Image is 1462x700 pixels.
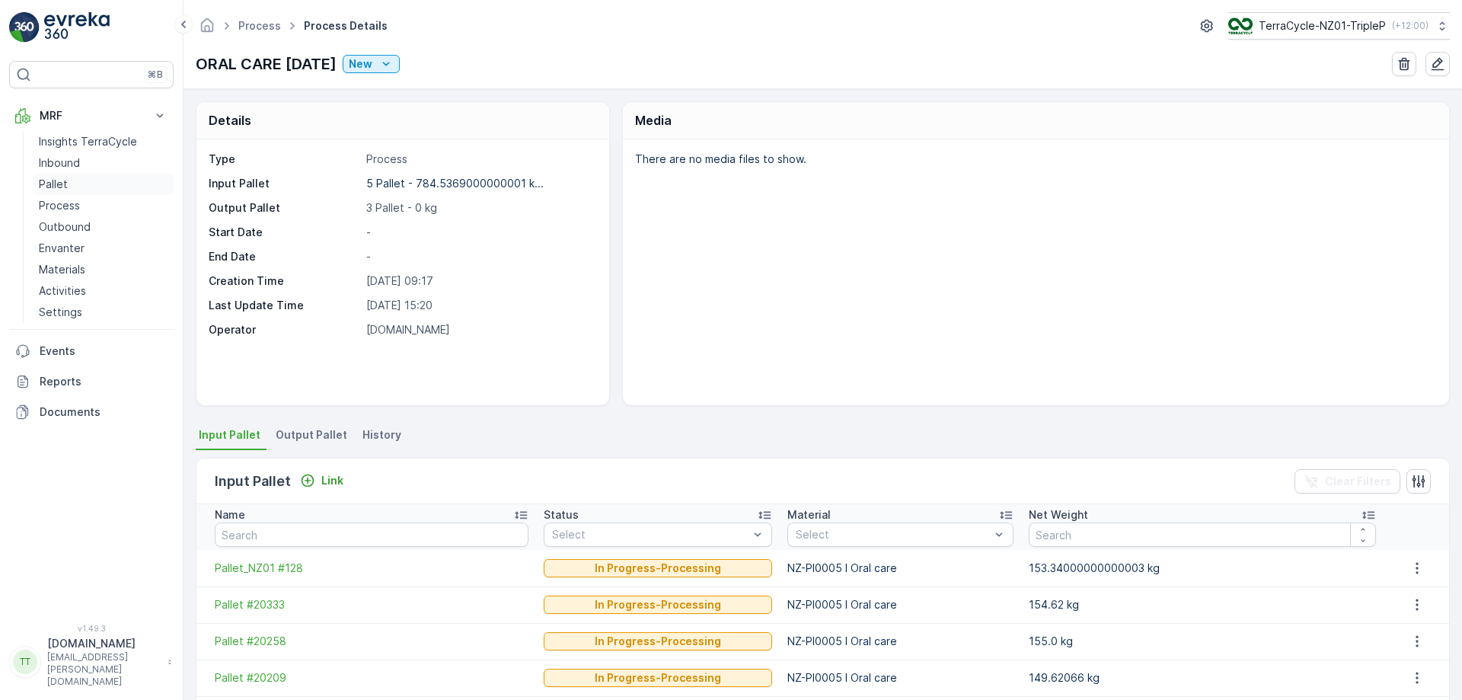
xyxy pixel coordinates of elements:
[33,259,174,280] a: Materials
[1259,18,1386,34] p: TerraCycle-NZ01-TripleP
[635,152,1433,167] p: There are no media files to show.
[366,298,593,313] p: [DATE] 15:20
[9,397,174,427] a: Documents
[47,636,160,651] p: [DOMAIN_NAME]
[780,587,1021,623] td: NZ-PI0005 I Oral care
[209,298,360,313] p: Last Update Time
[215,471,291,492] p: Input Pallet
[787,507,831,523] p: Material
[366,200,593,216] p: 3 Pallet - 0 kg
[366,225,593,240] p: -
[1228,18,1253,34] img: TC_7kpGtVS.png
[33,238,174,259] a: Envanter
[544,596,772,614] button: In Progress-Processing
[1228,12,1450,40] button: TerraCycle-NZ01-TripleP(+12:00)
[39,198,80,213] p: Process
[39,262,85,277] p: Materials
[552,527,749,542] p: Select
[215,670,528,686] span: Pallet #20209
[39,241,85,256] p: Envanter
[40,374,168,389] p: Reports
[544,669,772,687] button: In Progress-Processing
[209,152,360,167] p: Type
[276,427,347,443] span: Output Pallet
[39,283,86,299] p: Activities
[215,561,528,576] a: Pallet_NZ01 #128
[39,219,91,235] p: Outbound
[1294,469,1400,494] button: Clear Filters
[196,53,337,75] p: ORAL CARE [DATE]
[40,108,143,123] p: MRF
[33,152,174,174] a: Inbound
[209,200,360,216] p: Output Pallet
[9,624,174,633] span: v 1.49.3
[366,322,593,337] p: [DOMAIN_NAME]
[39,155,80,171] p: Inbound
[544,559,772,577] button: In Progress-Processing
[796,527,990,542] p: Select
[215,597,528,612] a: Pallet #20333
[39,134,137,149] p: Insights TerraCycle
[595,597,721,612] p: In Progress-Processing
[349,56,372,72] p: New
[595,670,721,686] p: In Progress-Processing
[33,302,174,323] a: Settings
[343,55,400,73] button: New
[301,18,391,34] span: Process Details
[9,336,174,366] a: Events
[1029,523,1377,547] input: Search
[215,523,528,547] input: Search
[33,280,174,302] a: Activities
[294,471,350,490] button: Link
[9,366,174,397] a: Reports
[199,427,260,443] span: Input Pallet
[780,623,1021,660] td: NZ-PI0005 I Oral care
[635,111,672,129] p: Media
[13,650,37,674] div: TT
[366,177,544,190] p: 5 Pallet - 784.5369000000001 k...
[595,634,721,649] p: In Progress-Processing
[1021,587,1384,623] td: 154.62 kg
[215,634,528,649] a: Pallet #20258
[1021,660,1384,696] td: 149.62066 kg
[148,69,163,81] p: ⌘B
[33,174,174,195] a: Pallet
[209,322,360,337] p: Operator
[199,23,215,36] a: Homepage
[1325,474,1391,489] p: Clear Filters
[544,507,579,523] p: Status
[362,427,401,443] span: History
[9,101,174,131] button: MRF
[595,561,721,576] p: In Progress-Processing
[780,660,1021,696] td: NZ-PI0005 I Oral care
[44,12,110,43] img: logo_light-DOdMpM7g.png
[366,249,593,264] p: -
[209,249,360,264] p: End Date
[209,176,360,191] p: Input Pallet
[238,19,281,32] a: Process
[215,507,245,523] p: Name
[544,632,772,650] button: In Progress-Processing
[209,111,251,129] p: Details
[39,177,68,192] p: Pallet
[366,273,593,289] p: [DATE] 09:17
[1392,20,1428,32] p: ( +12:00 )
[9,12,40,43] img: logo
[40,344,168,359] p: Events
[47,651,160,688] p: [EMAIL_ADDRESS][PERSON_NAME][DOMAIN_NAME]
[33,216,174,238] a: Outbound
[33,131,174,152] a: Insights TerraCycle
[40,404,168,420] p: Documents
[33,195,174,216] a: Process
[1021,623,1384,660] td: 155.0 kg
[366,152,593,167] p: Process
[1029,507,1088,523] p: Net Weight
[1021,550,1384,587] td: 153.34000000000003 kg
[209,225,360,240] p: Start Date
[321,473,343,488] p: Link
[9,636,174,688] button: TT[DOMAIN_NAME][EMAIL_ADDRESS][PERSON_NAME][DOMAIN_NAME]
[39,305,82,320] p: Settings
